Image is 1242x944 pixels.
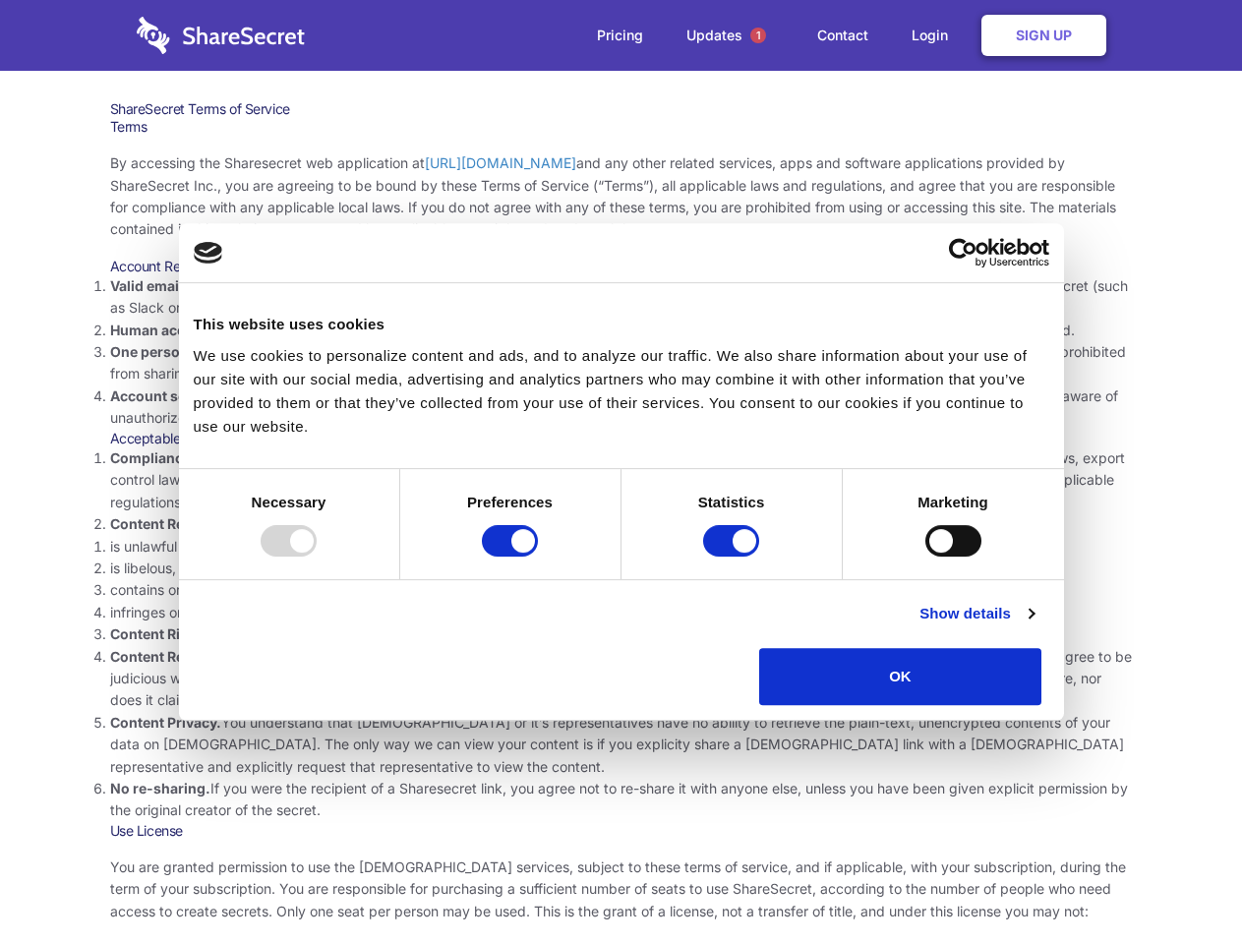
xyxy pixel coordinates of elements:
[110,780,210,796] strong: No re-sharing.
[110,623,1133,645] li: You agree that you will use Sharesecret only to secure and share content that you have the right ...
[892,5,977,66] a: Login
[110,385,1133,430] li: You are responsible for your own account security, including the security of your Sharesecret acc...
[110,275,1133,320] li: You must provide a valid email address, either directly, or through approved third-party integrat...
[750,28,766,43] span: 1
[110,152,1133,241] p: By accessing the Sharesecret web application at and any other related services, apps and software...
[110,322,229,338] strong: Human accounts.
[919,602,1034,625] a: Show details
[110,714,221,731] strong: Content Privacy.
[110,513,1133,623] li: You agree NOT to use Sharesecret to upload or share content that:
[110,536,1133,558] li: is unlawful or promotes unlawful activities
[110,277,188,294] strong: Valid email.
[110,558,1133,579] li: is libelous, defamatory, or fraudulent
[759,648,1041,705] button: OK
[110,646,1133,712] li: You are solely responsible for the content you share on Sharesecret, and with the people you shar...
[194,313,1049,336] div: This website uses cookies
[110,625,215,642] strong: Content Rights.
[110,343,277,360] strong: One person per account.
[110,100,1133,118] h1: ShareSecret Terms of Service
[110,515,254,532] strong: Content Restrictions.
[110,579,1133,601] li: contains or installs any active malware or exploits, or uses our platform for exploit delivery (s...
[110,712,1133,778] li: You understand that [DEMOGRAPHIC_DATA] or it’s representatives have no ability to retrieve the pl...
[110,341,1133,385] li: You are not allowed to share account credentials. Each account is dedicated to the individual who...
[110,118,1133,136] h3: Terms
[981,15,1106,56] a: Sign Up
[110,856,1133,922] p: You are granted permission to use the [DEMOGRAPHIC_DATA] services, subject to these terms of serv...
[110,430,1133,447] h3: Acceptable Use
[110,778,1133,822] li: If you were the recipient of a Sharesecret link, you agree not to re-share it with anyone else, u...
[577,5,663,66] a: Pricing
[110,822,1133,840] h3: Use License
[137,17,305,54] img: logo-wordmark-white-trans-d4663122ce5f474addd5e946df7df03e33cb6a1c49d2221995e7729f52c070b2.svg
[194,242,223,264] img: logo
[917,494,988,510] strong: Marketing
[194,344,1049,439] div: We use cookies to personalize content and ads, and to analyze our traffic. We also share informat...
[467,494,553,510] strong: Preferences
[110,648,267,665] strong: Content Responsibility.
[425,154,576,171] a: [URL][DOMAIN_NAME]
[110,447,1133,513] li: Your use of the Sharesecret must not violate any applicable laws, including copyright or trademar...
[877,238,1049,267] a: Usercentrics Cookiebot - opens in a new window
[698,494,765,510] strong: Statistics
[110,258,1133,275] h3: Account Requirements
[110,387,229,404] strong: Account security.
[110,602,1133,623] li: infringes on any proprietary right of any party, including patent, trademark, trade secret, copyr...
[252,494,326,510] strong: Necessary
[798,5,888,66] a: Contact
[110,449,407,466] strong: Compliance with local laws and regulations.
[110,320,1133,341] li: Only human beings may create accounts. “Bot” accounts — those created by software, in an automate...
